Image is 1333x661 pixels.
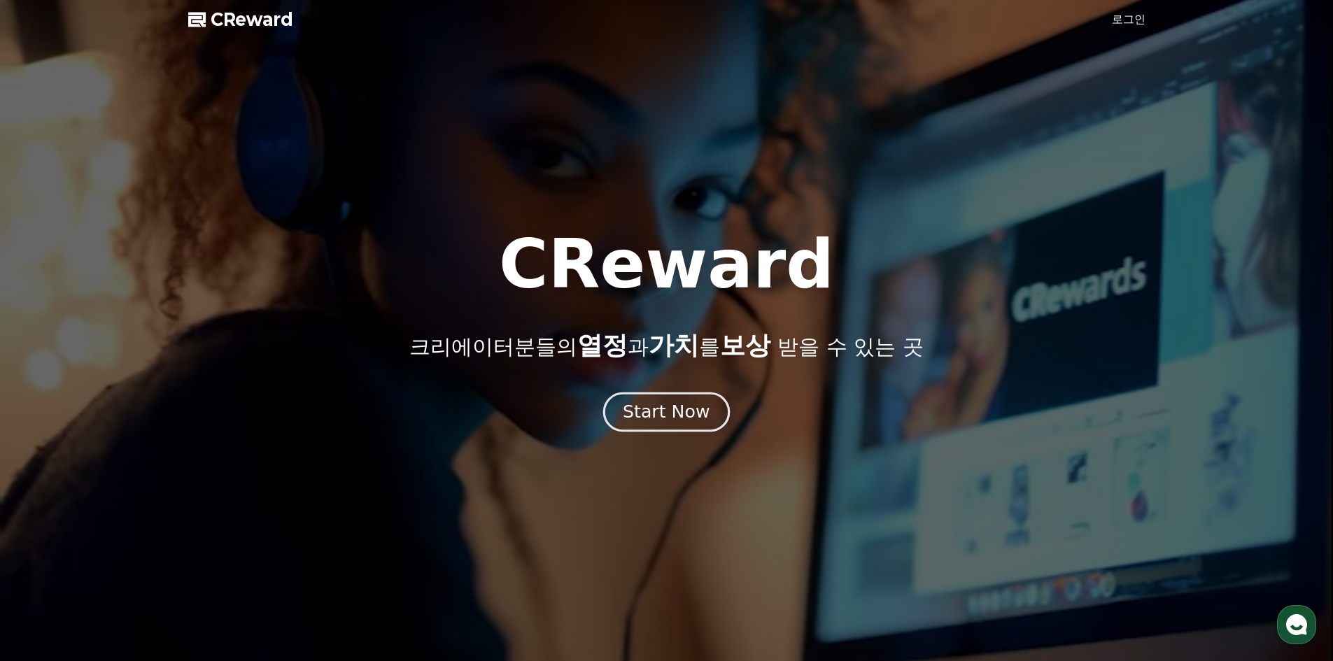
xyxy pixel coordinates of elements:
[603,392,730,432] button: Start Now
[92,443,181,478] a: 대화
[188,8,293,31] a: CReward
[499,231,834,298] h1: CReward
[211,8,293,31] span: CReward
[44,464,52,476] span: 홈
[1112,11,1145,28] a: 로그인
[181,443,269,478] a: 설정
[606,407,727,420] a: Start Now
[649,331,699,360] span: 가치
[409,332,923,360] p: 크리에이터분들의 과 를 받을 수 있는 곳
[623,400,710,424] div: Start Now
[577,331,628,360] span: 열정
[128,465,145,476] span: 대화
[720,331,770,360] span: 보상
[216,464,233,476] span: 설정
[4,443,92,478] a: 홈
